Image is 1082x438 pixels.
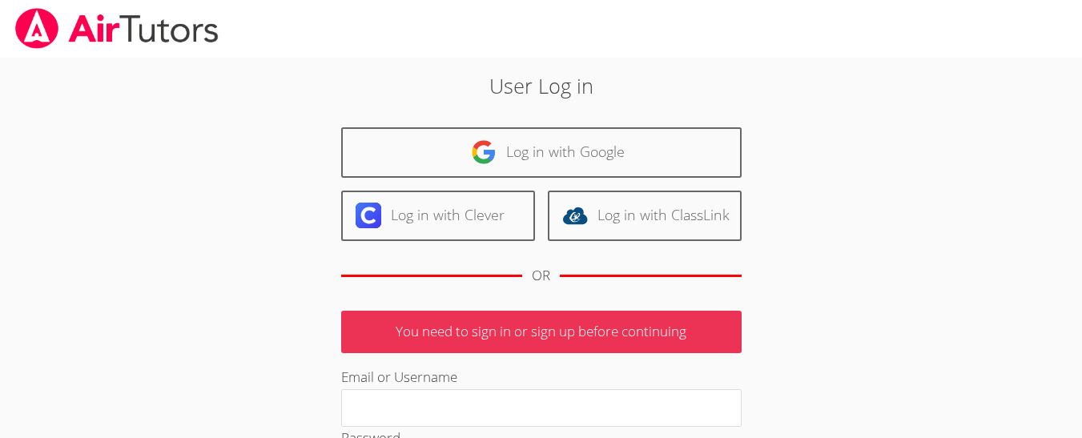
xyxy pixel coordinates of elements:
a: Log in with ClassLink [548,191,742,241]
img: classlink-logo-d6bb404cc1216ec64c9a2012d9dc4662098be43eaf13dc465df04b49fa7ab582.svg [562,203,588,228]
h2: User Log in [249,70,834,101]
img: airtutors_banner-c4298cdbf04f3fff15de1276eac7730deb9818008684d7c2e4769d2f7ddbe033.png [14,8,220,49]
p: You need to sign in or sign up before continuing [341,311,742,353]
a: Log in with Google [341,127,742,178]
img: google-logo-50288ca7cdecda66e5e0955fdab243c47b7ad437acaf1139b6f446037453330a.svg [471,139,497,165]
img: clever-logo-6eab21bc6e7a338710f1a6ff85c0baf02591cd810cc4098c63d3a4b26e2feb20.svg [356,203,381,228]
label: Email or Username [341,368,457,386]
a: Log in with Clever [341,191,535,241]
div: OR [532,264,550,287]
